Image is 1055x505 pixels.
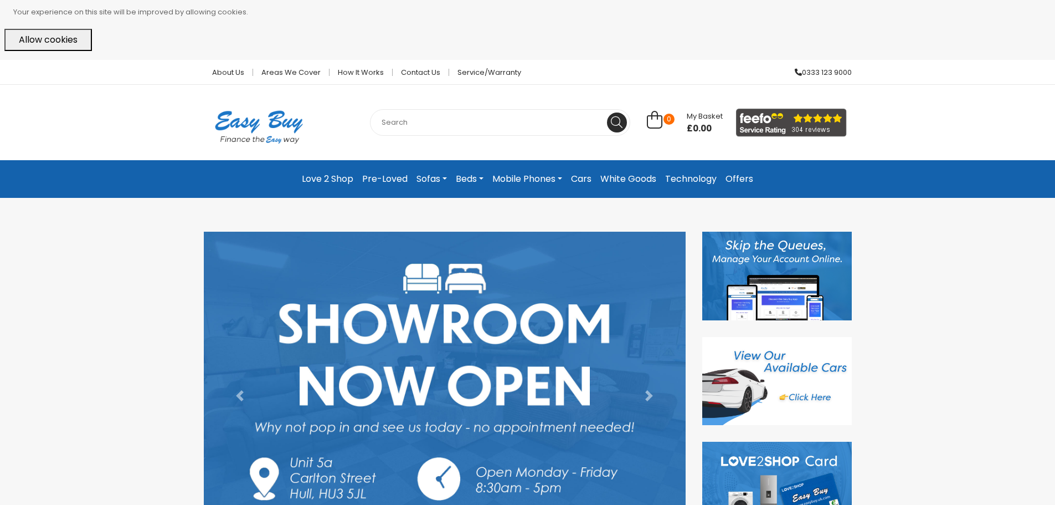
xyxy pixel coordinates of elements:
[567,169,596,189] a: Cars
[412,169,451,189] a: Sofas
[661,169,721,189] a: Technology
[596,169,661,189] a: White Goods
[253,69,330,76] a: Areas we cover
[663,114,675,125] span: 0
[449,69,521,76] a: Service/Warranty
[13,4,1051,20] p: Your experience on this site will be improved by allowing cookies.
[358,169,412,189] a: Pre-Loved
[330,69,393,76] a: How it works
[297,169,358,189] a: Love 2 Shop
[488,169,567,189] a: Mobile Phones
[647,117,723,130] a: 0 My Basket £0.00
[721,169,758,189] a: Offers
[702,337,852,426] img: Cars
[451,169,488,189] a: Beds
[4,29,92,51] button: Allow cookies
[736,109,847,137] img: feefo_logo
[687,111,723,121] span: My Basket
[204,96,314,158] img: Easy Buy
[393,69,449,76] a: Contact Us
[370,109,630,136] input: Search
[204,69,253,76] a: About Us
[687,123,723,134] span: £0.00
[786,69,852,76] a: 0333 123 9000
[702,232,852,320] img: Discover our App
